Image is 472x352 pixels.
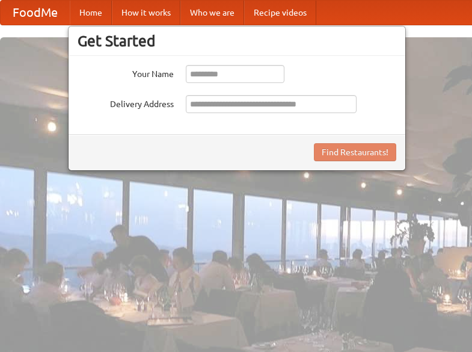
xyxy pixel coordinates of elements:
[180,1,244,25] a: Who we are
[1,1,70,25] a: FoodMe
[314,143,396,161] button: Find Restaurants!
[70,1,112,25] a: Home
[78,65,174,80] label: Your Name
[78,32,396,50] h3: Get Started
[112,1,180,25] a: How it works
[78,95,174,110] label: Delivery Address
[244,1,316,25] a: Recipe videos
